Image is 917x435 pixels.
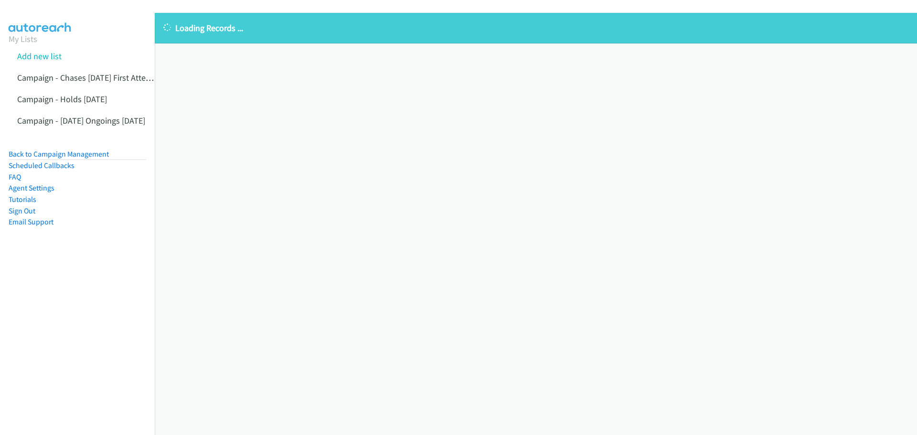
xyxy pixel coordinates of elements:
[9,149,109,159] a: Back to Campaign Management
[9,161,75,170] a: Scheduled Callbacks
[9,206,35,215] a: Sign Out
[17,51,62,62] a: Add new list
[17,115,145,126] a: Campaign - [DATE] Ongoings [DATE]
[9,183,54,192] a: Agent Settings
[9,33,37,44] a: My Lists
[9,195,36,204] a: Tutorials
[163,21,908,34] p: Loading Records ...
[17,94,107,105] a: Campaign - Holds [DATE]
[9,172,21,181] a: FAQ
[9,217,53,226] a: Email Support
[17,72,164,83] a: Campaign - Chases [DATE] First Attempts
